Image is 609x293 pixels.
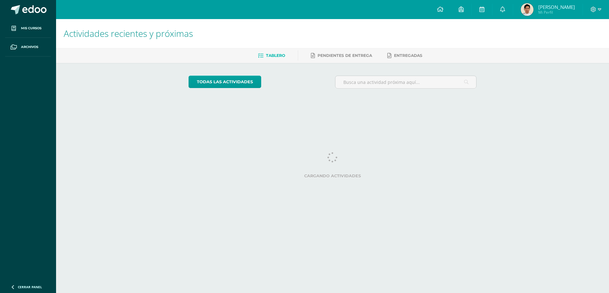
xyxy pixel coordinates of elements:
[538,4,575,10] span: [PERSON_NAME]
[394,53,422,58] span: Entregadas
[258,51,285,61] a: Tablero
[5,38,51,57] a: Archivos
[18,285,42,289] span: Cerrar panel
[387,51,422,61] a: Entregadas
[521,3,534,16] img: 3ef5ddf9f422fdfcafeb43ddfbc22940.png
[318,53,372,58] span: Pendientes de entrega
[5,19,51,38] a: Mis cursos
[335,76,476,88] input: Busca una actividad próxima aquí...
[64,27,193,39] span: Actividades recientes y próximas
[266,53,285,58] span: Tablero
[21,26,41,31] span: Mis cursos
[189,76,261,88] a: todas las Actividades
[21,44,38,50] span: Archivos
[538,10,575,15] span: Mi Perfil
[311,51,372,61] a: Pendientes de entrega
[189,174,477,178] label: Cargando actividades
